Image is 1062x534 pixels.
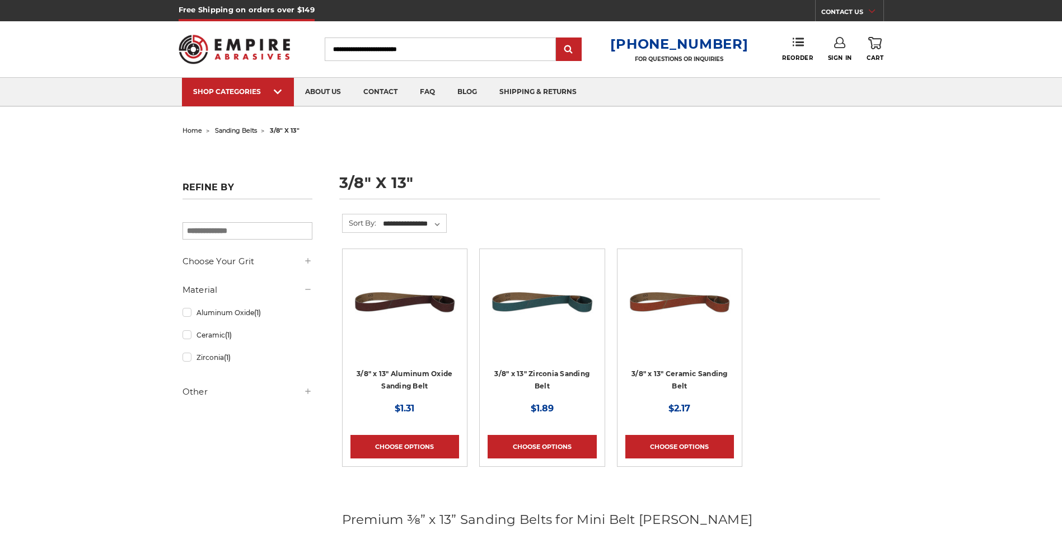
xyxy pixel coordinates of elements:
a: about us [294,78,352,106]
span: Reorder [782,54,813,62]
span: Premium ⅜” x 13” Sanding Belts for Mini Belt [PERSON_NAME] [342,512,753,527]
a: Choose Options [625,435,734,458]
a: home [183,127,202,134]
a: shipping & returns [488,78,588,106]
span: $2.17 [668,403,690,414]
input: Submit [558,39,580,61]
a: Choose Options [488,435,596,458]
span: (1) [225,331,232,339]
a: Choose Options [350,435,459,458]
a: Reorder [782,37,813,61]
select: Sort By: [381,216,446,232]
h5: Other [183,385,312,399]
img: 3/8" x 13"Zirconia File Belt [488,257,596,346]
span: Sign In [828,54,852,62]
a: CONTACT US [821,6,883,21]
a: Cart [867,37,883,62]
a: blog [446,78,488,106]
div: SHOP CATEGORIES [193,87,283,96]
img: 3/8" x 13" Ceramic File Belt [625,257,734,346]
span: 3/8" x 13" [270,127,300,134]
span: (1) [254,308,261,317]
a: Zirconia [183,348,312,367]
label: Sort By: [343,214,376,231]
p: FOR QUESTIONS OR INQUIRIES [610,55,748,63]
a: Aluminum Oxide [183,303,312,322]
h5: Material [183,283,312,297]
a: faq [409,78,446,106]
a: sanding belts [215,127,257,134]
a: 3/8" x 13"Zirconia File Belt [488,257,596,400]
span: $1.31 [395,403,414,414]
h1: 3/8" x 13" [339,175,880,199]
img: 3/8" x 13" Aluminum Oxide File Belt [350,257,459,346]
a: [PHONE_NUMBER] [610,36,748,52]
span: Cart [867,54,883,62]
img: Empire Abrasives [179,27,291,71]
a: 3/8" x 13" Ceramic File Belt [625,257,734,400]
a: 3/8" x 13" Aluminum Oxide File Belt [350,257,459,400]
span: $1.89 [531,403,554,414]
a: Ceramic [183,325,312,345]
h5: Refine by [183,182,312,199]
span: (1) [224,353,231,362]
h5: Choose Your Grit [183,255,312,268]
a: contact [352,78,409,106]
